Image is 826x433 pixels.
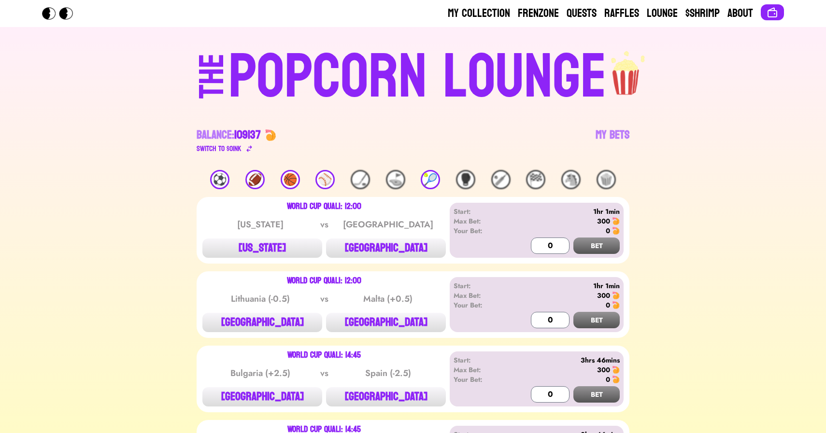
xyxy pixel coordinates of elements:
div: 1hr 1min [509,207,620,216]
a: Raffles [604,6,639,21]
div: World Cup Quali: 14:45 [287,351,361,359]
div: [GEOGRAPHIC_DATA] [339,218,437,231]
div: 🏏 [491,170,511,189]
div: 🐴 [561,170,581,189]
div: 300 [597,291,610,300]
div: Malta (+0.5) [339,292,437,306]
img: popcorn [607,42,646,97]
div: 🏁 [526,170,545,189]
div: ⛳️ [386,170,405,189]
div: POPCORN LOUNGE [228,46,607,108]
div: Max Bet: [454,216,509,226]
div: ⚾️ [315,170,335,189]
div: Start: [454,281,509,291]
div: 🏀 [281,170,300,189]
div: 1hr 1min [509,281,620,291]
div: Max Bet: [454,365,509,375]
div: World Cup Quali: 12:00 [287,203,361,210]
img: 🍤 [612,292,620,299]
div: 300 [597,216,610,226]
div: Lithuania (-0.5) [212,292,309,306]
button: [GEOGRAPHIC_DATA] [202,387,322,406]
a: THEPOPCORN LOUNGEpopcorn [115,42,711,108]
div: Bulgaria (+2.5) [212,366,309,380]
div: 🍿 [597,170,616,189]
img: 🍤 [612,301,620,309]
img: 🍤 [612,366,620,374]
span: 109137 [234,125,261,145]
div: 0 [606,226,610,236]
div: 🥊 [456,170,475,189]
div: THE [195,54,229,118]
a: $Shrimp [685,6,720,21]
div: World Cup Quali: 12:00 [287,277,361,285]
a: About [727,6,753,21]
button: BET [573,237,620,254]
button: [US_STATE] [202,238,322,258]
div: Your Bet: [454,300,509,310]
button: BET [573,386,620,403]
img: 🍤 [612,217,620,225]
div: 3hrs 46mins [509,355,620,365]
div: Your Bet: [454,226,509,236]
a: Lounge [647,6,678,21]
button: [GEOGRAPHIC_DATA] [326,387,446,406]
div: Max Bet: [454,291,509,300]
button: BET [573,312,620,328]
div: Switch to $ OINK [197,143,242,154]
a: My Bets [596,127,629,154]
div: Your Bet: [454,375,509,384]
div: 300 [597,365,610,375]
div: Spain (-2.5) [339,366,437,380]
div: Start: [454,355,509,365]
div: vs [318,292,330,306]
button: [GEOGRAPHIC_DATA] [202,313,322,332]
div: [US_STATE] [212,218,309,231]
a: My Collection [448,6,510,21]
div: Balance: [197,127,261,143]
a: Frenzone [518,6,559,21]
img: 🍤 [265,129,276,141]
div: ⚽️ [210,170,229,189]
button: [GEOGRAPHIC_DATA] [326,238,446,258]
div: 🏈 [245,170,265,189]
div: Start: [454,207,509,216]
div: vs [318,366,330,380]
div: 🏒 [351,170,370,189]
img: Connect wallet [767,7,778,18]
div: vs [318,218,330,231]
img: 🍤 [612,376,620,383]
div: 🎾 [421,170,440,189]
div: 0 [606,300,610,310]
img: 🍤 [612,227,620,235]
button: [GEOGRAPHIC_DATA] [326,313,446,332]
img: Popcorn [42,7,81,20]
a: Quests [567,6,597,21]
div: 0 [606,375,610,384]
